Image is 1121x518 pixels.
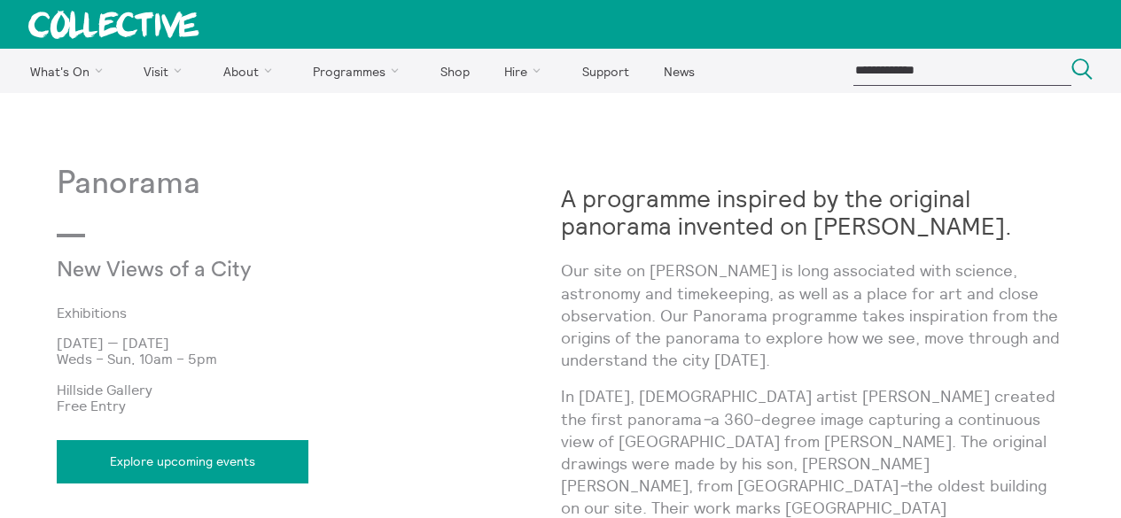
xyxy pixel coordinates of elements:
a: Visit [128,49,205,93]
p: [DATE] — [DATE] [57,335,561,351]
strong: A programme inspired by the original panorama invented on [PERSON_NAME]. [561,183,1012,241]
p: New Views of a City [57,259,393,283]
p: Hillside Gallery [57,382,561,398]
em: – [702,409,711,429]
a: Explore upcoming events [57,440,308,483]
a: What's On [14,49,125,93]
a: News [648,49,710,93]
p: Free Entry [57,398,561,414]
p: Weds – Sun, 10am – 5pm [57,351,561,367]
p: Panorama [57,166,561,202]
a: Support [566,49,644,93]
a: Hire [489,49,564,93]
p: Our site on [PERSON_NAME] is long associated with science, astronomy and timekeeping, as well as ... [561,259,1065,371]
a: About [207,49,294,93]
a: Programmes [298,49,422,93]
a: Exhibitions [57,305,533,321]
a: Shop [424,49,485,93]
em: – [899,475,907,496]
